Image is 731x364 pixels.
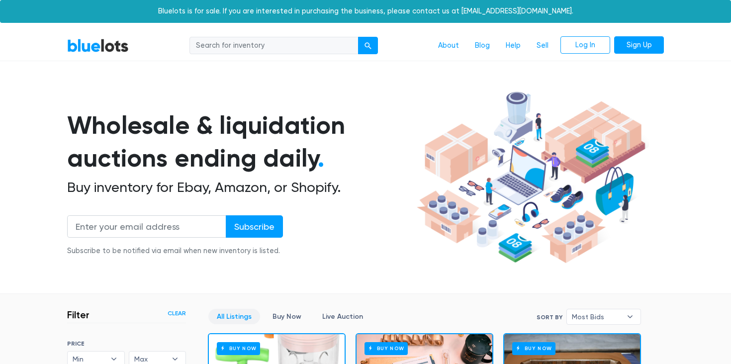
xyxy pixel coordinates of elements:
a: Buy Now [264,309,310,324]
h2: Buy inventory for Ebay, Amazon, or Shopify. [67,179,413,196]
h6: Buy Now [512,342,555,355]
label: Sort By [537,313,562,322]
a: About [430,36,467,55]
a: Blog [467,36,498,55]
div: Subscribe to be notified via email when new inventory is listed. [67,246,283,257]
input: Subscribe [226,215,283,238]
span: Most Bids [572,309,622,324]
h3: Filter [67,309,90,321]
a: All Listings [208,309,260,324]
h6: PRICE [67,340,186,347]
h6: Buy Now [365,342,408,355]
a: Clear [168,309,186,318]
input: Search for inventory [189,37,359,55]
a: Sign Up [614,36,664,54]
h1: Wholesale & liquidation auctions ending daily [67,109,413,175]
img: hero-ee84e7d0318cb26816c560f6b4441b76977f77a177738b4e94f68c95b2b83dbb.png [413,87,649,268]
a: Help [498,36,529,55]
a: Log In [560,36,610,54]
h6: Buy Now [217,342,260,355]
a: Sell [529,36,556,55]
span: . [318,143,324,173]
a: BlueLots [67,38,129,53]
input: Enter your email address [67,215,226,238]
b: ▾ [620,309,640,324]
a: Live Auction [314,309,371,324]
